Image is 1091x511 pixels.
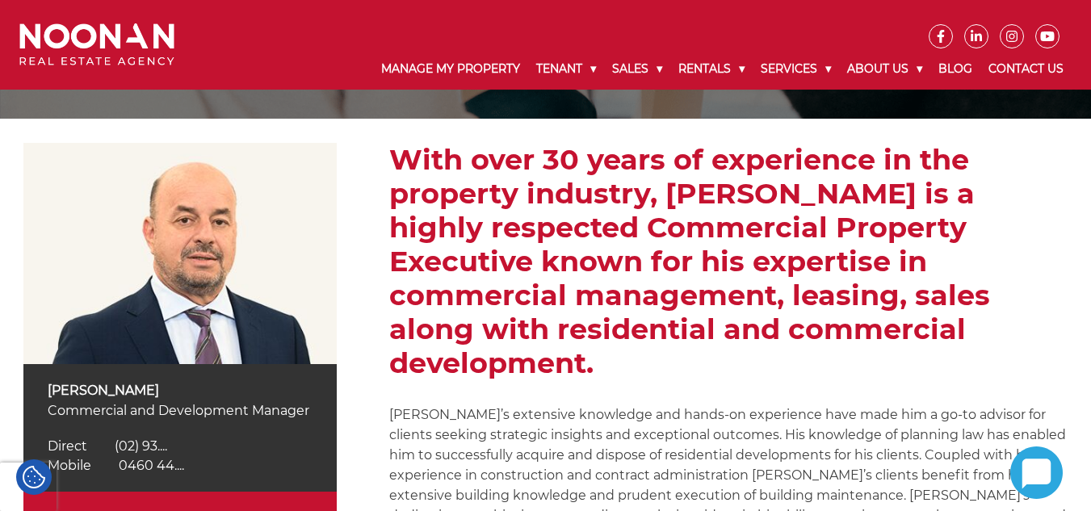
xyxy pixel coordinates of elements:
a: Rentals [670,48,753,90]
span: (02) 93.... [115,438,167,454]
p: Commercial and Development Manager [48,400,313,421]
a: Tenant [528,48,604,90]
span: 0460 44.... [119,458,184,473]
span: Direct [48,438,87,454]
a: Click to reveal phone number [48,438,167,454]
a: Blog [930,48,980,90]
h2: With over 30 years of experience in the property industry, [PERSON_NAME] is a highly respected Co... [389,143,1068,380]
a: Services [753,48,839,90]
img: Spiro Veldekis [23,143,337,364]
a: Click to reveal phone number [48,458,184,473]
div: Cookie Settings [16,459,52,495]
a: About Us [839,48,930,90]
img: Noonan Real Estate Agency [19,23,174,66]
a: Sales [604,48,670,90]
span: Mobile [48,458,91,473]
p: [PERSON_NAME] [48,380,313,400]
a: Manage My Property [373,48,528,90]
a: Contact Us [980,48,1072,90]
